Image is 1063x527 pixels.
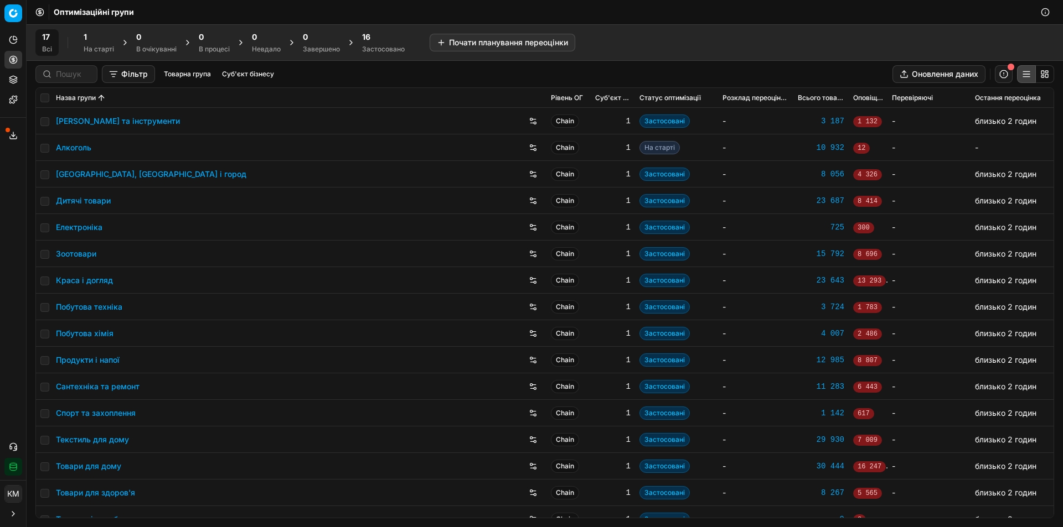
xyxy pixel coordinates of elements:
[798,116,844,127] div: 3 187
[54,7,134,18] nav: breadcrumb
[853,169,882,180] span: 4 326
[887,320,971,347] td: -
[718,400,793,426] td: -
[56,142,91,153] a: Алкоголь
[56,69,90,80] input: Пошук
[56,408,136,419] a: Спорт та захоплення
[975,488,1036,497] span: близько 2 годин
[853,116,882,127] span: 1 132
[975,275,1036,285] span: близько 2 годин
[798,381,844,392] div: 11 283
[887,453,971,479] td: -
[639,247,690,260] span: Застосовані
[595,275,631,286] div: 1
[56,461,121,472] a: Товари для дому
[798,408,844,419] a: 1 142
[551,380,579,393] span: Chain
[798,169,844,180] a: 8 056
[975,514,1036,524] span: близько 2 годин
[56,301,122,312] a: Побутова техніка
[56,275,113,286] a: Краса і догляд
[718,426,793,453] td: -
[551,221,579,234] span: Chain
[42,32,50,43] span: 17
[975,328,1036,338] span: близько 2 годин
[5,486,22,502] span: КM
[887,214,971,241] td: -
[56,354,120,366] a: Продукти і напої
[718,214,793,241] td: -
[853,408,874,419] span: 617
[551,433,579,446] span: Chain
[56,195,111,206] a: Дитячі товари
[639,300,690,314] span: Застосовані
[303,32,308,43] span: 0
[798,222,844,233] a: 725
[551,114,579,128] span: Chain
[551,194,579,207] span: Chain
[798,514,844,525] div: 9
[84,32,87,43] span: 1
[798,461,844,472] div: 30 444
[718,187,793,214] td: -
[639,168,690,181] span: Застосовані
[975,461,1036,471] span: близько 2 годин
[853,196,882,207] span: 8 414
[96,92,107,103] button: Sorted by Назва групи ascending
[102,65,155,83] button: Фільтр
[853,143,870,154] span: 12
[718,108,793,134] td: -
[595,328,631,339] div: 1
[136,45,177,54] div: В очікуванні
[56,248,96,259] a: Зоотовари
[551,300,579,314] span: Chain
[595,93,631,102] span: Суб'єкт бізнесу
[595,116,631,127] div: 1
[798,142,844,153] a: 10 932
[853,435,882,446] span: 7 009
[975,93,1041,102] span: Остання переоцінка
[639,513,690,526] span: Застосовані
[551,486,579,499] span: Chain
[551,141,579,154] span: Chain
[551,93,583,102] span: Рівень OГ
[798,275,844,286] a: 23 643
[798,328,844,339] a: 4 007
[551,247,579,260] span: Chain
[718,134,793,161] td: -
[853,355,882,366] span: 8 807
[56,93,96,102] span: Назва групи
[218,67,278,81] button: Суб'єкт бізнесу
[892,65,985,83] button: Оновлення даних
[56,169,246,180] a: [GEOGRAPHIC_DATA], [GEOGRAPHIC_DATA] і город
[595,487,631,498] div: 1
[56,116,180,127] a: [PERSON_NAME] та інструменти
[798,354,844,366] a: 12 985
[595,169,631,180] div: 1
[887,241,971,267] td: -
[887,294,971,320] td: -
[595,248,631,259] div: 1
[551,513,579,526] span: Chain
[971,134,1054,161] td: -
[798,195,844,206] div: 23 687
[975,196,1036,205] span: близько 2 годин
[56,222,102,233] a: Електроніка
[56,434,129,445] a: Текстиль для дому
[84,45,114,54] div: На старті
[639,486,690,499] span: Застосовані
[853,514,866,525] span: 8
[853,488,882,499] span: 5 565
[718,320,793,347] td: -
[595,434,631,445] div: 1
[252,32,257,43] span: 0
[853,222,874,233] span: 300
[892,93,933,102] span: Перевіряючі
[136,32,141,43] span: 0
[975,382,1036,391] span: близько 2 годин
[718,294,793,320] td: -
[639,433,690,446] span: Застосовані
[887,161,971,187] td: -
